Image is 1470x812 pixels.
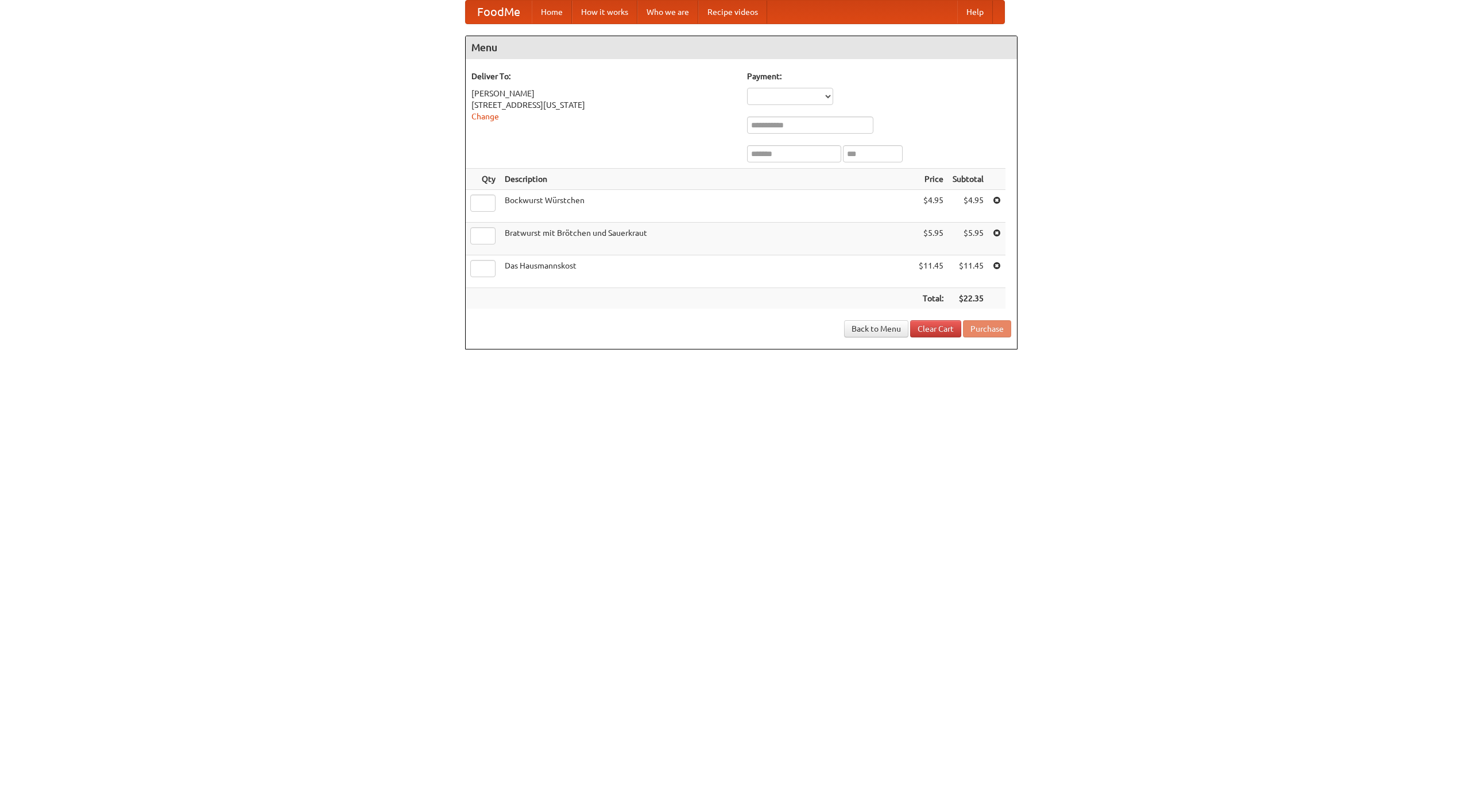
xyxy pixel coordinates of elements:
[948,255,988,288] td: $11.45
[844,320,908,337] a: Back to Menu
[466,36,1017,59] h4: Menu
[500,190,914,223] td: Bockwurst Würstchen
[963,320,1011,337] button: Purchase
[914,288,948,309] th: Total:
[466,169,500,190] th: Qty
[914,223,948,255] td: $5.95
[471,71,736,82] h5: Deliver To:
[637,1,698,24] a: Who we are
[948,169,988,190] th: Subtotal
[500,255,914,288] td: Das Hausmannskost
[698,1,767,24] a: Recipe videos
[500,169,914,190] th: Description
[914,255,948,288] td: $11.45
[466,1,532,24] a: FoodMe
[532,1,572,24] a: Home
[471,112,499,121] a: Change
[914,169,948,190] th: Price
[957,1,993,24] a: Help
[948,223,988,255] td: $5.95
[914,190,948,223] td: $4.95
[747,71,1011,82] h5: Payment:
[471,99,736,111] div: [STREET_ADDRESS][US_STATE]
[948,190,988,223] td: $4.95
[910,320,961,337] a: Clear Cart
[471,88,736,99] div: [PERSON_NAME]
[948,288,988,309] th: $22.35
[500,223,914,255] td: Bratwurst mit Brötchen und Sauerkraut
[572,1,637,24] a: How it works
